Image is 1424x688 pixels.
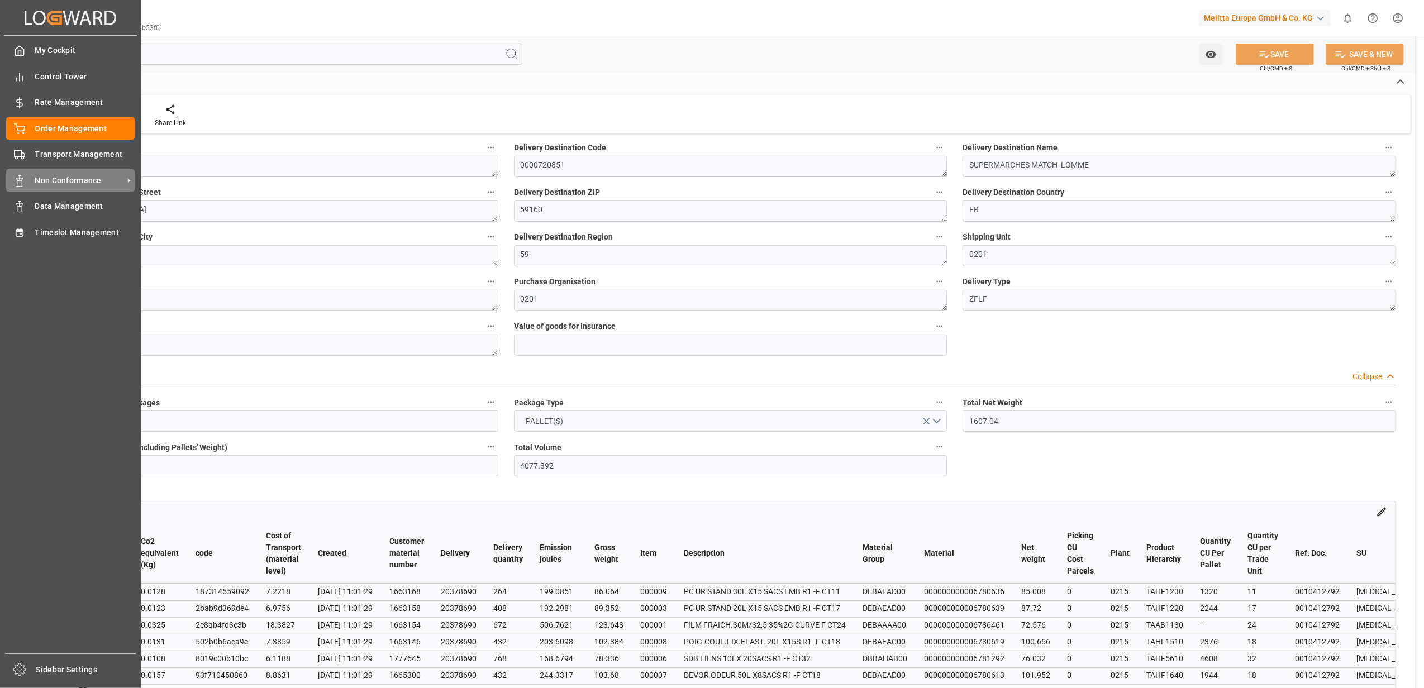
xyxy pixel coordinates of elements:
a: Order Management [6,117,135,139]
th: Quantity CU per Trade Unit [1239,523,1287,584]
th: Cost of Transport (material level) [258,523,309,584]
div: [DATE] 11:01:29 [318,652,373,665]
div: 000000000006780639 [924,601,1004,615]
span: Total Volume [514,442,561,453]
a: Timeslot Management [6,221,135,243]
div: 11 [1247,585,1278,598]
div: 000003 [640,601,667,615]
th: Description [675,523,854,584]
textarea: FR [963,200,1396,222]
div: 000007 [640,668,667,682]
div: TAHF5610 [1146,652,1183,665]
div: 432 [493,668,523,682]
div: 000000000006780619 [924,635,1004,648]
div: 6.1188 [266,652,301,665]
button: Delivery Destination Country [1382,185,1396,199]
span: Transport Management [35,149,135,160]
div: 264 [493,585,523,598]
div: 20378690 [441,668,477,682]
span: Shipping Unit [963,231,1011,243]
button: Delivery Type [1382,274,1396,289]
span: Data Management [35,200,135,212]
div: TAHF1220 [1146,601,1183,615]
span: Delivery Type [963,276,1011,288]
div: 17 [1247,601,1278,615]
div: 0.0128 [141,585,179,598]
div: 0.0157 [141,668,179,682]
button: Total Volume [932,439,947,454]
div: 0 [1067,618,1094,632]
div: 000000000006780636 [924,585,1004,598]
span: Purchase Organisation [514,276,596,288]
div: PC UR STAND 30L X15 SACS EMB R1 -F CT11 [684,585,846,598]
span: Ctrl/CMD + S [1260,64,1292,73]
div: [DATE] 11:01:29 [318,635,373,648]
div: 24 [1247,618,1278,632]
button: Total Gross Weight (Including Pallets' Weight) [484,439,498,454]
div: DEBAEAD00 [863,601,907,615]
textarea: LOMME [65,245,498,266]
div: 000000000006786461 [924,618,1004,632]
span: Value of goods for Insurance [514,321,616,332]
div: 0010412792 [1295,652,1340,665]
div: 168.6794 [540,652,578,665]
button: Package Type [932,395,947,409]
th: Delivery quantity [485,523,531,584]
div: 000001 [640,618,667,632]
div: 2244 [1200,601,1231,615]
a: Control Tower [6,65,135,87]
span: PALLET(S) [520,415,569,427]
button: Delivery Destination Code [932,140,947,155]
div: 000000000006780613 [924,668,1004,682]
div: 0 [1067,668,1094,682]
div: 2c8ab4fd3e3b [196,618,249,632]
textarea: 59 [514,245,947,266]
div: 0 [1067,601,1094,615]
div: 76.032 [1021,652,1050,665]
span: Package Type [514,397,564,409]
div: 0.0325 [141,618,179,632]
div: DBBAHAB00 [863,652,907,665]
div: 72.576 [1021,618,1050,632]
div: 1777645 [389,652,424,665]
button: SAVE & NEW [1326,44,1404,65]
div: Share Link [155,118,186,128]
span: Ctrl/CMD + Shift + S [1341,64,1390,73]
span: Control Tower [35,71,135,83]
div: [MEDICAL_DATA] [1356,601,1416,615]
th: Quantity CU Per Pallet [1192,523,1239,584]
div: Collapse [1352,371,1382,383]
button: Customer Code [484,140,498,155]
div: 20378690 [441,585,477,598]
div: 8.8631 [266,668,301,682]
span: Timeslot Management [35,227,135,238]
div: 1944 [1200,668,1231,682]
span: Sidebar Settings [36,664,136,676]
div: 0010412792 [1295,618,1340,632]
th: Co2 equivalent (Kg) [132,523,187,584]
div: [MEDICAL_DATA] [1356,618,1416,632]
span: Delivery Destination Country [963,187,1064,198]
button: open menu [514,410,947,432]
th: Material [916,523,1013,584]
div: 1665300 [389,668,424,682]
div: 103.68 [594,668,623,682]
div: 0215 [1111,635,1130,648]
a: My Cockpit [6,40,135,61]
a: Transport Management [6,144,135,165]
div: 0 [1067,652,1094,665]
div: 4608 [1200,652,1231,665]
span: Non Conformance [35,175,123,187]
div: 432 [493,635,523,648]
button: Dispatch Location [484,274,498,289]
div: 0215 [1111,618,1130,632]
div: [MEDICAL_DATA] [1356,635,1416,648]
th: Item [632,523,675,584]
th: Picking CU Cost Parcels [1059,523,1102,584]
span: Delivery Destination Region [514,231,613,243]
span: Delivery Destination Name [963,142,1058,154]
div: 187314559092 [196,585,249,598]
button: SAVE [1236,44,1314,65]
span: Total Net Weight [963,397,1022,409]
th: Ref. Doc. [1287,523,1348,584]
